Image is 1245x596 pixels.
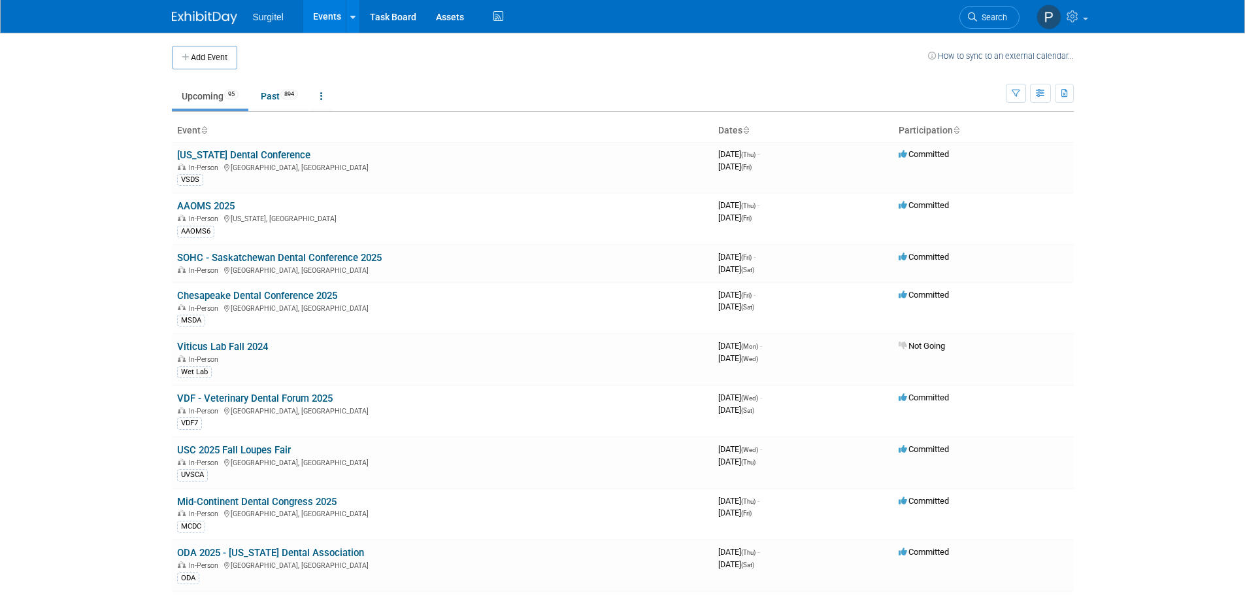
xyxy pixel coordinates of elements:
[201,125,207,135] a: Sort by Event Name
[899,200,949,210] span: Committed
[741,202,755,209] span: (Thu)
[177,174,203,186] div: VSDS
[718,508,752,517] span: [DATE]
[178,459,186,465] img: In-Person Event
[754,290,755,300] span: -
[1037,5,1061,29] img: Paul Wisniewski
[177,393,333,404] a: VDF - Veterinary Dental Forum 2025
[177,213,708,223] div: [US_STATE], [GEOGRAPHIC_DATA]
[741,304,754,311] span: (Sat)
[899,290,949,300] span: Committed
[741,355,758,362] span: (Wed)
[177,457,708,467] div: [GEOGRAPHIC_DATA], [GEOGRAPHIC_DATA]
[177,547,364,559] a: ODA 2025 - [US_STATE] Dental Association
[718,290,755,300] span: [DATE]
[718,162,752,171] span: [DATE]
[178,355,186,362] img: In-Person Event
[899,547,949,557] span: Committed
[718,559,754,569] span: [DATE]
[741,459,755,466] span: (Thu)
[177,508,708,518] div: [GEOGRAPHIC_DATA], [GEOGRAPHIC_DATA]
[757,200,759,210] span: -
[741,151,755,158] span: (Thu)
[757,149,759,159] span: -
[178,215,186,221] img: In-Person Event
[893,120,1074,142] th: Participation
[741,561,754,569] span: (Sat)
[177,290,337,302] a: Chesapeake Dental Conference 2025
[718,213,752,222] span: [DATE]
[718,547,759,557] span: [DATE]
[760,393,762,402] span: -
[177,469,208,481] div: UVSCA
[177,521,205,533] div: MCDC
[757,496,759,506] span: -
[741,254,752,261] span: (Fri)
[718,149,759,159] span: [DATE]
[718,496,759,506] span: [DATE]
[189,266,222,275] span: In-Person
[741,549,755,556] span: (Thu)
[177,559,708,570] div: [GEOGRAPHIC_DATA], [GEOGRAPHIC_DATA]
[741,215,752,222] span: (Fri)
[718,393,762,402] span: [DATE]
[177,341,268,353] a: Viticus Lab Fall 2024
[224,90,239,99] span: 95
[754,252,755,262] span: -
[177,302,708,313] div: [GEOGRAPHIC_DATA], [GEOGRAPHIC_DATA]
[757,547,759,557] span: -
[178,304,186,311] img: In-Person Event
[741,292,752,299] span: (Fri)
[177,417,202,429] div: VDF7
[172,46,237,69] button: Add Event
[899,252,949,262] span: Committed
[899,341,945,351] span: Not Going
[718,444,762,454] span: [DATE]
[928,51,1074,61] a: How to sync to an external calendar...
[718,200,759,210] span: [DATE]
[251,84,308,109] a: Past894
[189,304,222,313] span: In-Person
[178,407,186,413] img: In-Person Event
[172,11,237,24] img: ExhibitDay
[718,341,762,351] span: [DATE]
[953,125,959,135] a: Sort by Participation Type
[977,12,1007,22] span: Search
[178,266,186,273] img: In-Person Event
[177,572,199,584] div: ODA
[177,444,291,456] a: USC 2025 Fall Loupes Fair
[177,149,310,161] a: [US_STATE] Dental Conference
[741,446,758,453] span: (Wed)
[741,407,754,414] span: (Sat)
[177,200,235,212] a: AAOMS 2025
[172,84,248,109] a: Upcoming95
[177,226,214,237] div: AAOMS6
[178,561,186,568] img: In-Person Event
[742,125,749,135] a: Sort by Start Date
[741,498,755,505] span: (Thu)
[280,90,298,99] span: 894
[177,264,708,275] div: [GEOGRAPHIC_DATA], [GEOGRAPHIC_DATA]
[760,341,762,351] span: -
[189,164,222,172] span: In-Person
[899,149,949,159] span: Committed
[177,366,212,378] div: Wet Lab
[899,393,949,402] span: Committed
[178,164,186,170] img: In-Person Event
[899,496,949,506] span: Committed
[718,353,758,363] span: [DATE]
[177,315,205,326] div: MSDA
[713,120,893,142] th: Dates
[741,394,758,402] span: (Wed)
[253,12,284,22] span: Surgitel
[177,162,708,172] div: [GEOGRAPHIC_DATA], [GEOGRAPHIC_DATA]
[760,444,762,454] span: -
[177,496,337,508] a: Mid-Continent Dental Congress 2025
[959,6,1020,29] a: Search
[741,510,752,517] span: (Fri)
[718,264,754,274] span: [DATE]
[189,459,222,467] span: In-Person
[189,407,222,415] span: In-Person
[899,444,949,454] span: Committed
[177,405,708,415] div: [GEOGRAPHIC_DATA], [GEOGRAPHIC_DATA]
